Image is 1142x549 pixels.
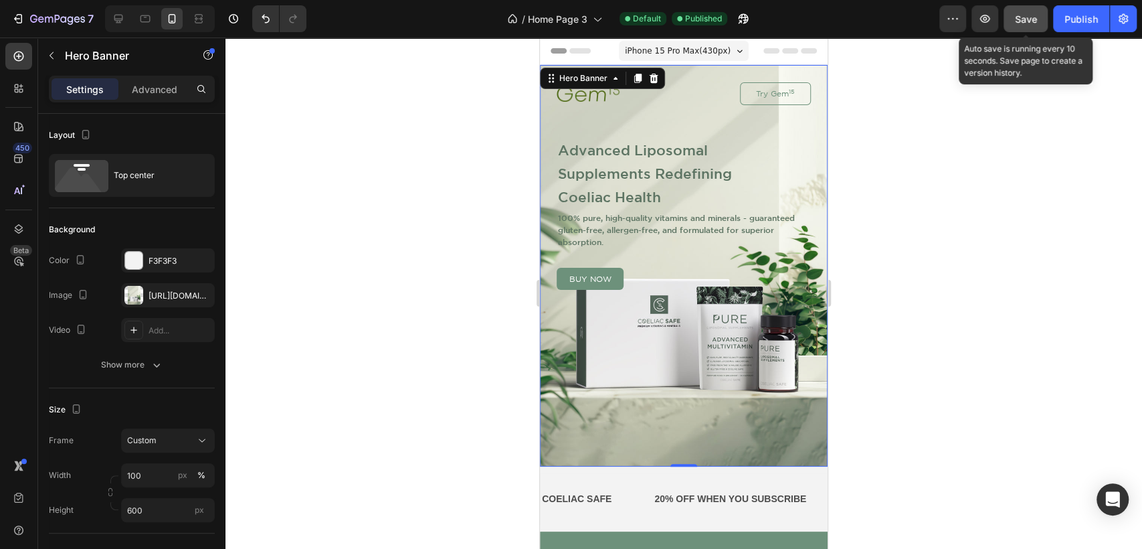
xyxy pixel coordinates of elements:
div: Publish [1064,12,1098,26]
p: Hero Banner [65,48,179,64]
span: Home Page 3 [528,12,587,26]
p: 7 [88,11,94,27]
div: Show more [101,358,163,372]
iframe: Design area [540,37,828,549]
span: Save [1015,13,1037,25]
div: Undo/Redo [252,5,306,32]
div: Background [49,224,95,236]
input: px [121,498,215,522]
label: Height [49,504,74,516]
span: Default [633,13,661,25]
div: Open Intercom Messenger [1097,483,1129,516]
span: / [522,12,525,26]
button: px [193,467,209,483]
div: Add... [149,325,211,337]
div: px [178,469,187,481]
div: Image [49,287,91,305]
button: % [175,467,191,483]
div: F3F3F3 [149,255,211,267]
button: 7 [5,5,100,32]
p: Settings [66,82,104,96]
input: px% [121,463,215,487]
div: Beta [10,245,32,256]
span: Published [685,13,722,25]
button: Publish [1053,5,1109,32]
p: Advanced [132,82,177,96]
div: Top center [114,160,195,191]
label: Frame [49,435,74,447]
div: % [197,469,205,481]
button: Show more [49,353,215,377]
button: Custom [121,428,215,453]
div: [URL][DOMAIN_NAME] [149,290,211,302]
div: Layout [49,127,94,145]
div: Color [49,252,88,270]
span: Custom [127,435,157,447]
button: Save [1004,5,1048,32]
span: px [195,505,204,515]
div: 450 [13,143,32,153]
label: Width [49,469,71,481]
div: Size [49,401,84,419]
div: Video [49,321,89,339]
